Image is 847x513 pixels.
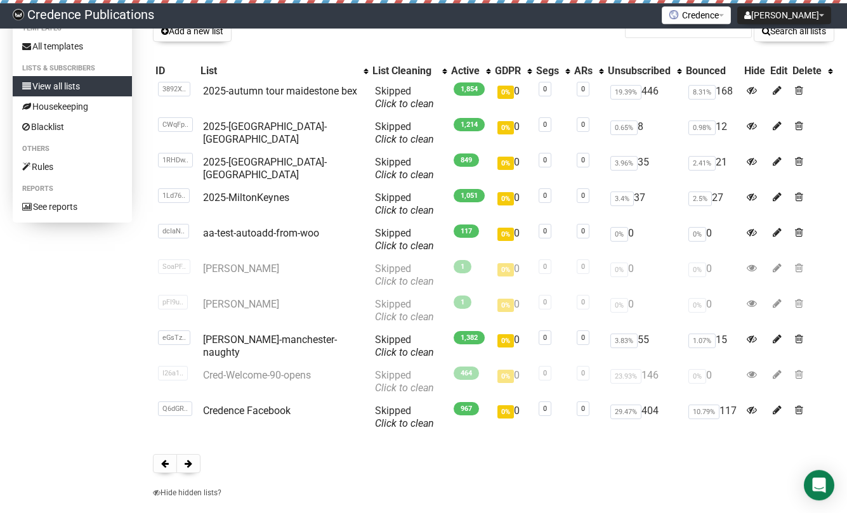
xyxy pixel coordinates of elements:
span: 0% [688,298,706,313]
td: 0 [492,257,534,293]
li: Others [13,141,132,157]
span: 1RHDw.. [158,153,193,167]
th: ID: No sort applied, sorting is disabled [153,62,198,80]
span: 3.96% [610,156,638,171]
span: Skipped [375,227,434,252]
td: 27 [683,186,742,222]
td: 0 [492,222,534,257]
th: List: No sort applied, activate to apply an ascending sort [198,62,370,80]
th: Active: No sort applied, activate to apply an ascending sort [449,62,492,80]
div: GDPR [495,65,521,77]
a: aa-test-autoadd-from-woo [203,227,319,239]
span: pFI9u.. [158,295,188,309]
a: 0 [581,334,585,342]
a: 0 [581,227,585,235]
span: 1,214 [454,118,485,131]
td: 168 [683,80,742,115]
a: 0 [581,85,585,93]
a: 0 [543,369,547,377]
span: 10.79% [688,405,719,419]
a: Click to clean [375,133,434,145]
div: ARs [574,65,593,77]
td: 446 [605,80,683,115]
a: 0 [581,298,585,306]
a: [PERSON_NAME] [203,263,279,275]
th: List Cleaning: No sort applied, activate to apply an ascending sort [370,62,449,80]
th: Unsubscribed: No sort applied, activate to apply an ascending sort [605,62,683,80]
span: 1,854 [454,82,485,96]
span: 0% [610,298,628,313]
a: 0 [581,369,585,377]
span: Skipped [375,369,434,394]
a: [PERSON_NAME] [203,298,279,310]
td: 0 [605,222,683,257]
span: Q6dGR.. [158,401,192,416]
span: 0% [688,263,706,277]
span: 0% [497,157,514,170]
td: 12 [683,115,742,151]
span: 0% [497,86,514,99]
button: Add a new list [153,20,232,42]
span: eGsTz.. [158,330,190,345]
td: 0 [605,293,683,328]
span: Skipped [375,156,434,181]
a: 0 [581,263,585,271]
div: Delete [792,65,822,77]
button: [PERSON_NAME] [737,6,831,24]
td: 55 [605,328,683,364]
a: Click to clean [375,346,434,358]
span: 1 [454,260,471,273]
a: 0 [543,85,547,93]
span: 0% [497,334,514,347]
span: 0% [610,227,628,242]
td: 35 [605,151,683,186]
span: 849 [454,153,479,167]
span: 1.07% [688,334,716,348]
span: Skipped [375,334,434,358]
a: 0 [543,298,547,306]
button: Credence [662,6,731,24]
td: 0 [492,328,534,364]
div: List Cleaning [372,65,436,77]
span: Skipped [375,192,434,216]
span: 19.39% [610,85,641,100]
a: View all lists [13,76,132,96]
span: 967 [454,402,479,415]
span: 0.98% [688,120,716,135]
td: 0 [605,257,683,293]
th: Segs: No sort applied, activate to apply an ascending sort [534,62,572,80]
a: 0 [543,120,547,129]
th: Bounced: No sort applied, sorting is disabled [683,62,742,80]
a: Housekeeping [13,96,132,117]
a: 2025-MiltonKeynes [203,192,289,204]
th: GDPR: No sort applied, activate to apply an ascending sort [492,62,534,80]
span: 3892X.. [158,82,190,96]
td: 15 [683,328,742,364]
a: Click to clean [375,382,434,394]
a: 0 [543,227,547,235]
span: Skipped [375,85,434,110]
span: 0% [497,263,514,276]
span: 1,051 [454,189,485,202]
a: Click to clean [375,169,434,181]
a: 0 [581,405,585,413]
div: Unsubscribed [608,65,671,77]
div: Edit [770,65,787,77]
a: Click to clean [375,275,434,287]
td: 117 [683,399,742,435]
span: 23.93% [610,369,641,384]
a: Credence Facebook [203,405,291,417]
td: 146 [605,364,683,399]
td: 0 [683,293,742,328]
a: Blacklist [13,117,132,137]
span: 1Ld76.. [158,188,190,203]
td: 0 [492,399,534,435]
span: 0% [688,227,706,242]
a: Click to clean [375,240,434,252]
span: 0% [497,228,514,241]
td: 0 [492,293,534,328]
span: I26a1.. [158,366,188,380]
th: Edit: No sort applied, sorting is disabled [768,62,790,80]
span: 117 [454,224,479,238]
span: 0% [497,192,514,205]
